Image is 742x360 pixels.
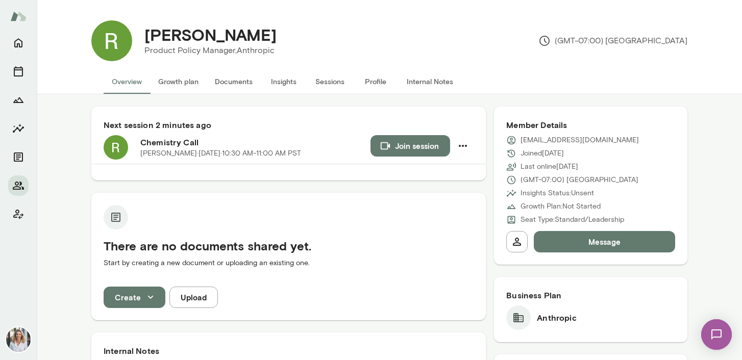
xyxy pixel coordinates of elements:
p: Joined [DATE] [521,148,564,159]
button: Insights [8,118,29,139]
button: Insights [261,69,307,94]
h6: Internal Notes [104,345,474,357]
button: Client app [8,204,29,224]
button: Join session [370,135,450,157]
img: Ryn Linthicum [91,20,132,61]
img: Mento [10,7,27,26]
button: Growth plan [150,69,207,94]
button: Internal Notes [399,69,461,94]
p: (GMT-07:00) [GEOGRAPHIC_DATA] [521,175,638,185]
h6: Next session 2 minutes ago [104,119,474,131]
p: [PERSON_NAME] · [DATE] · 10:30 AM-11:00 AM PST [140,148,301,159]
p: Start by creating a new document or uploading an existing one. [104,258,474,268]
p: Insights Status: Unsent [521,188,594,198]
button: Documents [8,147,29,167]
button: Home [8,33,29,53]
button: Sessions [307,69,353,94]
h6: Chemistry Call [140,136,370,148]
p: [EMAIL_ADDRESS][DOMAIN_NAME] [521,135,639,145]
button: Sessions [8,61,29,82]
img: Jennifer Palazzo [6,327,31,352]
p: Product Policy Manager, Anthropic [144,44,277,57]
h6: Anthropic [537,312,576,324]
p: Last online [DATE] [521,162,578,172]
p: Growth Plan: Not Started [521,201,601,212]
button: Growth Plan [8,90,29,110]
button: Message [534,231,675,252]
p: (GMT-07:00) [GEOGRAPHIC_DATA] [538,35,687,47]
h6: Business Plan [506,289,675,301]
h6: Member Details [506,119,675,131]
h5: There are no documents shared yet. [104,238,474,254]
button: Overview [104,69,150,94]
button: Upload [169,287,218,308]
button: Profile [353,69,399,94]
button: Create [104,287,165,308]
p: Seat Type: Standard/Leadership [521,215,624,225]
button: Members [8,175,29,196]
button: Documents [207,69,261,94]
h4: [PERSON_NAME] [144,25,277,44]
